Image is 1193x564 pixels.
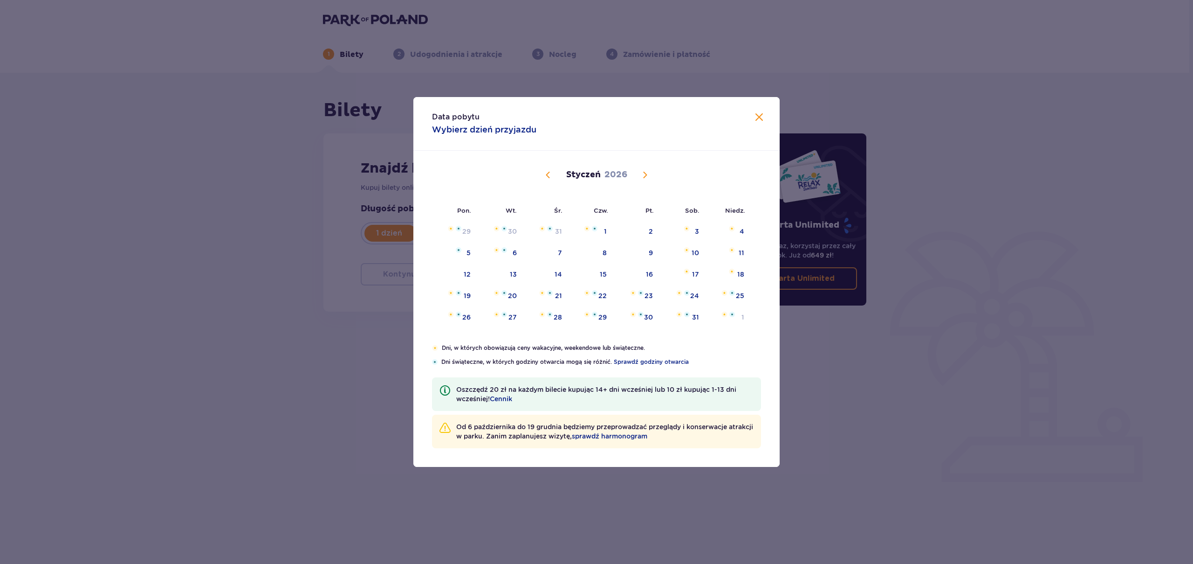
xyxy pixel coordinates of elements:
td: środa, 21 stycznia 2026 [523,286,569,306]
p: Od 6 października do 19 grudnia będziemy przeprowadzać przeglądy i konserwacje atrakcji w parku. ... [456,422,754,441]
div: 1 [604,227,607,236]
p: Wybierz dzień przyjazdu [432,124,536,135]
div: 15 [600,270,607,279]
div: 31 [555,227,562,236]
img: Niebieska gwiazdka [547,226,553,231]
small: Wt. [506,207,517,214]
div: 10 [692,248,699,258]
img: Pomarańczowa gwiazdka [448,226,454,231]
img: Pomarańczowa gwiazdka [684,269,690,274]
td: piątek, 9 stycznia 2026 [613,243,659,264]
img: Niebieska gwiazdka [501,312,507,317]
img: Pomarańczowa gwiazdka [721,290,727,296]
td: czwartek, 29 stycznia 2026 [569,307,614,328]
small: Pon. [457,207,471,214]
button: Poprzedni miesiąc [542,169,554,181]
img: Pomarańczowa gwiazdka [584,312,590,317]
img: Pomarańczowa gwiazdka [432,345,438,351]
a: Cennik [490,394,512,404]
p: Data pobytu [432,112,480,122]
a: Sprawdź godziny otwarcia [614,358,689,366]
img: Pomarańczowa gwiazdka [494,290,500,296]
img: Pomarańczowa gwiazdka [494,312,500,317]
div: 18 [737,270,744,279]
a: sprawdź harmonogram [572,432,647,441]
img: Pomarańczowa gwiazdka [448,290,454,296]
img: Niebieska gwiazdka [501,226,507,231]
img: Niebieska gwiazdka [729,290,735,296]
td: sobota, 31 stycznia 2026 [659,307,706,328]
img: Pomarańczowa gwiazdka [539,226,545,231]
p: 2026 [604,169,627,181]
img: Niebieska gwiazdka [592,290,597,296]
img: Pomarańczowa gwiazdka [729,269,735,274]
td: wtorek, 6 stycznia 2026 [477,243,523,264]
div: 6 [513,248,517,258]
div: 5 [466,248,471,258]
td: niedziela, 11 stycznia 2026 [706,243,751,264]
td: niedziela, 4 stycznia 2026 [706,222,751,242]
td: sobota, 24 stycznia 2026 [659,286,706,306]
img: Niebieska gwiazdka [638,312,644,317]
p: Oszczędź 20 zł na każdym bilecie kupując 14+ dni wcześniej lub 10 zł kupując 1-13 dni wcześniej! [456,385,754,404]
div: 28 [554,313,562,322]
img: Pomarańczowa gwiazdka [721,312,727,317]
div: 25 [736,291,744,300]
td: wtorek, 27 stycznia 2026 [477,307,523,328]
td: niedziela, 1 lutego 2026 [706,307,751,328]
div: 16 [646,270,653,279]
div: 11 [739,248,744,258]
div: 8 [603,248,607,258]
td: piątek, 23 stycznia 2026 [613,286,659,306]
small: Sob. [685,207,699,214]
img: Niebieska gwiazdka [592,312,597,317]
img: Pomarańczowa gwiazdka [539,290,545,296]
img: Pomarańczowa gwiazdka [729,226,735,231]
div: 23 [644,291,653,300]
td: sobota, 10 stycznia 2026 [659,243,706,264]
td: wtorek, 13 stycznia 2026 [477,265,523,285]
div: 26 [462,313,471,322]
img: Niebieska gwiazdka [501,290,507,296]
td: poniedziałek, 19 stycznia 2026 [432,286,477,306]
td: sobota, 3 stycznia 2026 [659,222,706,242]
td: środa, 31 grudnia 2025 [523,222,569,242]
button: Zamknij [754,112,765,124]
div: 31 [692,313,699,322]
img: Pomarańczowa gwiazdka [684,247,690,253]
small: Niedz. [725,207,745,214]
div: 13 [510,270,517,279]
td: poniedziałek, 12 stycznia 2026 [432,265,477,285]
td: czwartek, 15 stycznia 2026 [569,265,614,285]
p: Dni świąteczne, w których godziny otwarcia mogą się różnić. [441,358,761,366]
td: poniedziałek, 26 stycznia 2026 [432,307,477,328]
button: Następny miesiąc [639,169,651,181]
img: Niebieska gwiazdka [456,290,461,296]
img: Pomarańczowa gwiazdka [729,247,735,253]
td: piątek, 30 stycznia 2026 [613,307,659,328]
div: 29 [462,227,471,236]
td: środa, 14 stycznia 2026 [523,265,569,285]
div: 30 [508,227,517,236]
img: Niebieska gwiazdka [456,312,461,317]
small: Śr. [554,207,562,214]
div: 4 [740,227,744,236]
div: 7 [558,248,562,258]
img: Pomarańczowa gwiazdka [630,290,636,296]
div: 2 [649,227,653,236]
div: 20 [508,291,517,300]
img: Pomarańczowa gwiazdka [630,312,636,317]
img: Niebieska gwiazdka [547,290,553,296]
div: 30 [644,313,653,322]
td: czwartek, 8 stycznia 2026 [569,243,614,264]
td: środa, 28 stycznia 2026 [523,307,569,328]
img: Niebieska gwiazdka [592,226,597,231]
img: Niebieska gwiazdka [547,312,553,317]
img: Pomarańczowa gwiazdka [676,290,682,296]
td: wtorek, 30 grudnia 2025 [477,222,523,242]
td: wtorek, 20 stycznia 2026 [477,286,523,306]
div: 17 [692,270,699,279]
td: środa, 7 stycznia 2026 [523,243,569,264]
td: niedziela, 18 stycznia 2026 [706,265,751,285]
